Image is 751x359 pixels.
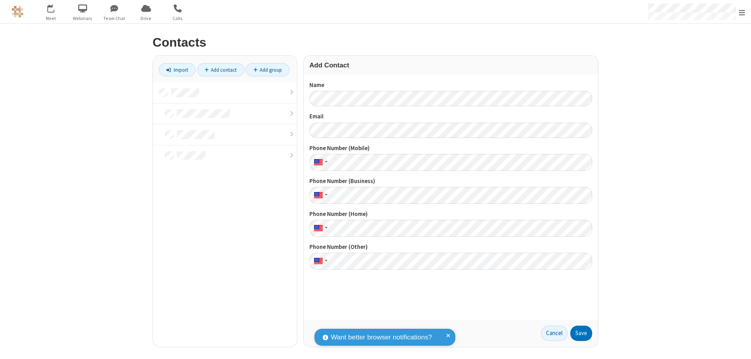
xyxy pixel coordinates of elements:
[309,210,592,219] label: Phone Number (Home)
[53,4,58,10] div: 3
[731,339,745,354] iframe: Chat
[309,62,592,69] h3: Add Contact
[309,243,592,252] label: Phone Number (Other)
[12,6,23,18] img: QA Selenium DO NOT DELETE OR CHANGE
[309,177,592,186] label: Phone Number (Business)
[68,15,97,22] span: Webinars
[309,253,330,270] div: United States: + 1
[131,15,161,22] span: Drive
[570,326,592,341] button: Save
[153,36,598,49] h2: Contacts
[309,187,330,204] div: United States: + 1
[309,154,330,171] div: United States: + 1
[309,112,592,121] label: Email
[331,332,432,343] span: Want better browser notifications?
[246,63,289,76] a: Add group
[309,220,330,237] div: United States: + 1
[309,144,592,153] label: Phone Number (Mobile)
[541,326,568,341] a: Cancel
[197,63,244,76] a: Add contact
[159,63,196,76] a: Import
[100,15,129,22] span: Team Chat
[163,15,192,22] span: Calls
[36,15,66,22] span: Meet
[309,81,592,90] label: Name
